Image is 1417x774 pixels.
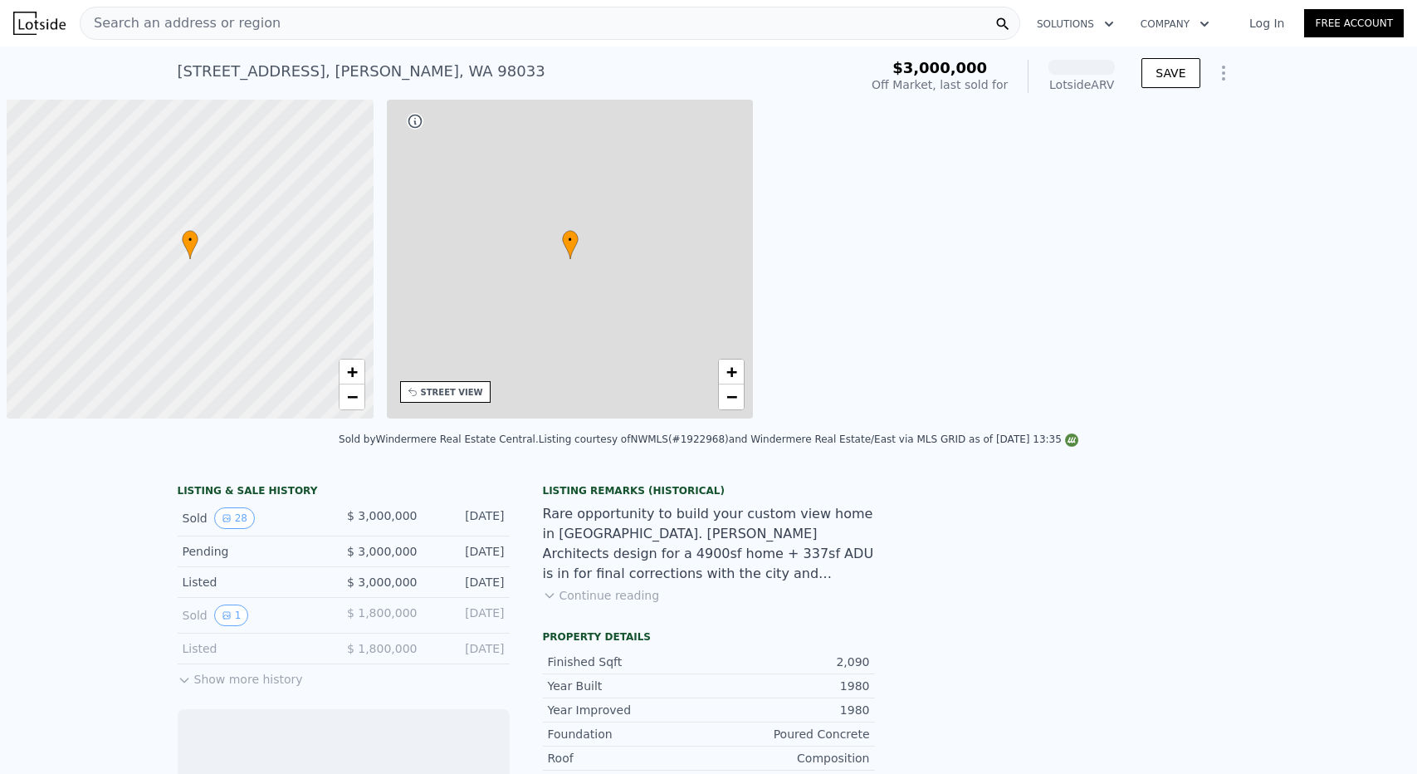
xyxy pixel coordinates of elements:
[892,59,987,76] span: $3,000,000
[709,702,870,718] div: 1980
[346,386,357,407] span: −
[562,233,579,247] span: •
[719,360,744,385] a: Zoom in
[340,360,364,385] a: Zoom in
[421,386,483,399] div: STREET VIEW
[431,507,505,529] div: [DATE]
[183,605,330,626] div: Sold
[431,574,505,590] div: [DATE]
[214,605,249,626] button: View historical data
[872,76,1008,93] div: Off Market, last sold for
[339,434,539,445] div: Sold by Windermere Real Estate Central .
[543,484,875,497] div: Listing Remarks (Historical)
[182,233,198,247] span: •
[726,361,737,382] span: +
[709,678,870,694] div: 1980
[347,509,418,522] span: $ 3,000,000
[719,385,744,409] a: Zoom out
[726,386,737,407] span: −
[178,60,545,83] div: [STREET_ADDRESS] , [PERSON_NAME] , WA 98033
[183,507,330,529] div: Sold
[548,654,709,670] div: Finished Sqft
[431,605,505,626] div: [DATE]
[431,640,505,657] div: [DATE]
[178,664,303,688] button: Show more history
[548,678,709,694] div: Year Built
[347,576,418,589] span: $ 3,000,000
[1141,58,1200,88] button: SAVE
[183,543,330,560] div: Pending
[178,484,510,501] div: LISTING & SALE HISTORY
[1048,76,1115,93] div: Lotside ARV
[539,434,1078,445] div: Listing courtesy of NWMLS (#1922968) and Windermere Real Estate/East via MLS GRID as of [DATE] 13:35
[709,750,870,767] div: Composition
[182,230,198,259] div: •
[709,654,870,670] div: 2,090
[431,543,505,560] div: [DATE]
[183,574,330,590] div: Listed
[1207,56,1240,90] button: Show Options
[1024,9,1127,39] button: Solutions
[347,606,418,620] span: $ 1,800,000
[13,12,66,35] img: Lotside
[543,587,660,604] button: Continue reading
[1304,9,1404,37] a: Free Account
[340,385,364,409] a: Zoom out
[347,642,418,655] span: $ 1,800,000
[1229,15,1304,32] a: Log In
[1065,434,1078,447] img: NWMLS Logo
[548,726,709,742] div: Foundation
[562,230,579,259] div: •
[347,545,418,558] span: $ 3,000,000
[543,630,875,644] div: Property details
[81,13,281,33] span: Search an address or region
[548,750,709,767] div: Roof
[346,361,357,382] span: +
[543,504,875,584] div: Rare opportunity to build your custom view home in [GEOGRAPHIC_DATA]. [PERSON_NAME] Architects de...
[214,507,255,529] button: View historical data
[548,702,709,718] div: Year Improved
[183,640,330,657] div: Listed
[1127,9,1223,39] button: Company
[709,726,870,742] div: Poured Concrete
